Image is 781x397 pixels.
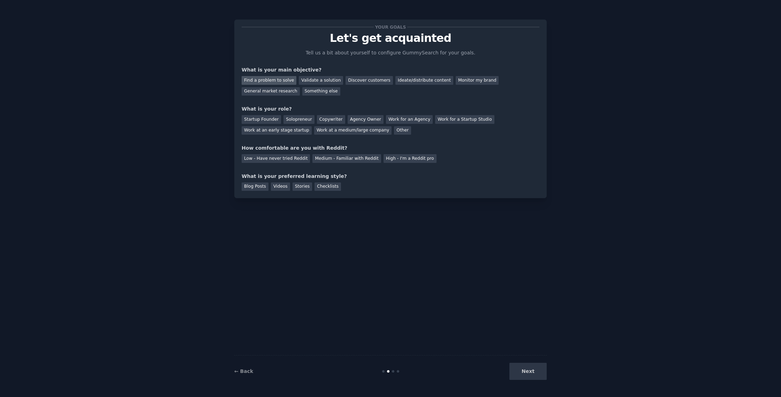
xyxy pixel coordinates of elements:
[346,76,393,85] div: Discover customers
[384,154,437,163] div: High - I'm a Reddit pro
[435,115,494,124] div: Work for a Startup Studio
[302,87,340,96] div: Something else
[299,76,343,85] div: Validate a solution
[395,76,453,85] div: Ideate/distribute content
[242,144,539,152] div: How comfortable are you with Reddit?
[242,115,281,124] div: Startup Founder
[394,126,411,135] div: Other
[303,49,478,57] p: Tell us a bit about yourself to configure GummySearch for your goals.
[242,126,312,135] div: Work at an early stage startup
[314,182,341,191] div: Checklists
[242,32,539,44] p: Let's get acquainted
[242,76,296,85] div: Find a problem to solve
[312,154,381,163] div: Medium - Familiar with Reddit
[242,173,539,180] div: What is your preferred learning style?
[293,182,312,191] div: Stories
[242,182,268,191] div: Blog Posts
[242,87,300,96] div: General market research
[271,182,290,191] div: Videos
[386,115,433,124] div: Work for an Agency
[314,126,392,135] div: Work at a medium/large company
[348,115,384,124] div: Agency Owner
[283,115,314,124] div: Solopreneur
[374,23,407,31] span: Your goals
[242,66,539,74] div: What is your main objective?
[242,154,310,163] div: Low - Have never tried Reddit
[234,368,253,374] a: ← Back
[317,115,345,124] div: Copywriter
[242,105,539,113] div: What is your role?
[456,76,499,85] div: Monitor my brand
